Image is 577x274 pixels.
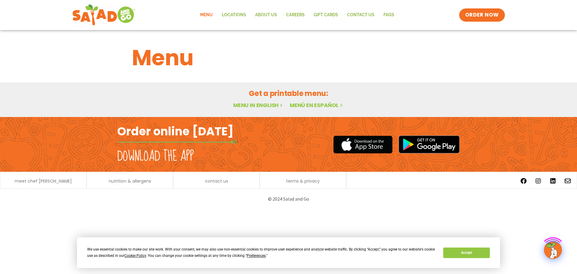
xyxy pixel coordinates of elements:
h2: Get a printable menu: [132,88,445,99]
span: Cookie Policy [124,254,146,258]
a: Menú en español [290,101,344,109]
nav: Menu [196,8,399,22]
h2: Order online [DATE] [117,124,234,139]
a: About Us [251,8,282,22]
img: appstore [333,135,392,154]
img: google_play [398,135,460,153]
img: fork [117,140,237,144]
a: GIFT CARDS [309,8,343,22]
a: terms & privacy [286,179,320,183]
div: We use essential cookies to make our site work. With your consent, we may also use non-essential ... [87,246,436,259]
a: ORDER NOW [459,8,505,22]
h2: Download the app [117,148,194,165]
p: © 2024 Salad and Go [120,195,457,203]
a: meet chef [PERSON_NAME] [15,179,72,183]
a: nutrition & allergens [109,179,151,183]
a: contact us [205,179,228,183]
h1: Menu [132,42,445,74]
a: Careers [282,8,309,22]
span: Preferences [247,254,266,258]
a: Locations [217,8,251,22]
img: new-SAG-logo-768×292 [72,3,136,27]
a: Contact Us [343,8,379,22]
div: Cookie Consent Prompt [77,237,500,268]
button: Accept [443,248,490,258]
a: Menu [196,8,217,22]
span: ORDER NOW [465,11,499,19]
a: Menu in English [233,101,284,109]
a: FAQs [379,8,399,22]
